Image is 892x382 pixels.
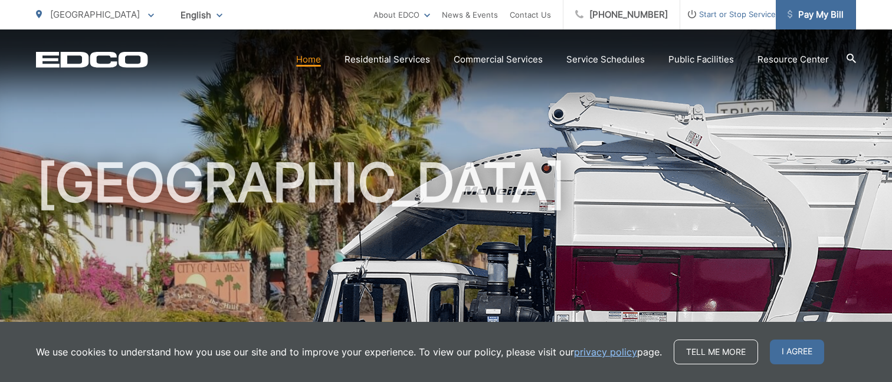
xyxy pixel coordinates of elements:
p: We use cookies to understand how you use our site and to improve your experience. To view our pol... [36,345,662,359]
a: Service Schedules [566,52,645,67]
a: News & Events [442,8,498,22]
a: Resource Center [757,52,829,67]
a: Residential Services [345,52,430,67]
span: I agree [770,340,824,364]
a: EDCD logo. Return to the homepage. [36,51,148,68]
a: Commercial Services [454,52,543,67]
a: About EDCO [373,8,430,22]
a: Contact Us [510,8,551,22]
a: Tell me more [674,340,758,364]
a: Public Facilities [668,52,734,67]
a: Home [296,52,321,67]
span: [GEOGRAPHIC_DATA] [50,9,140,20]
span: English [172,5,231,25]
a: privacy policy [574,345,637,359]
span: Pay My Bill [788,8,844,22]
